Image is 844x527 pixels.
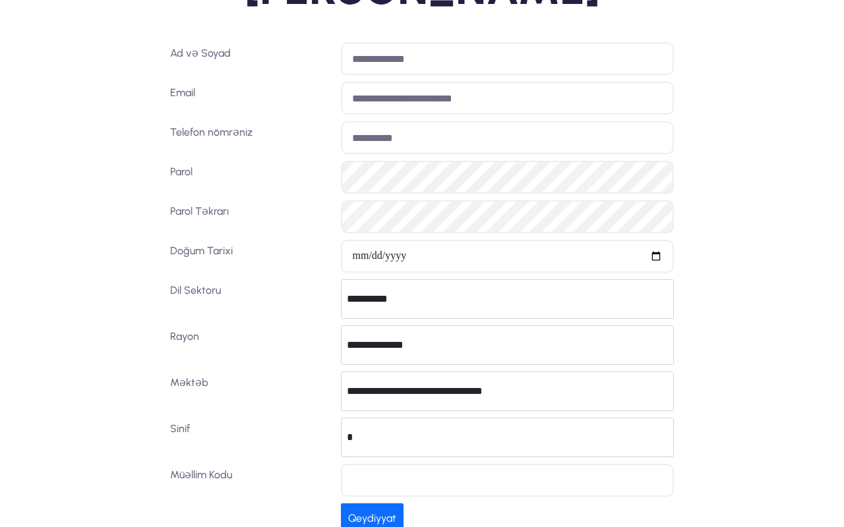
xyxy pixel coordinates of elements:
[165,279,336,319] label: Dil Sektoru
[165,372,336,411] label: Məktəb
[165,200,336,233] label: Parol Təkrarı
[165,82,336,115] label: Email
[165,161,336,194] label: Parol
[165,418,336,457] label: Sinif
[165,121,336,154] label: Telefon nömrəniz
[165,464,336,497] label: Müəllim Kodu
[165,240,336,273] label: Doğum Tarixi
[165,42,336,75] label: Ad və Soyad
[165,325,336,365] label: Rayon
